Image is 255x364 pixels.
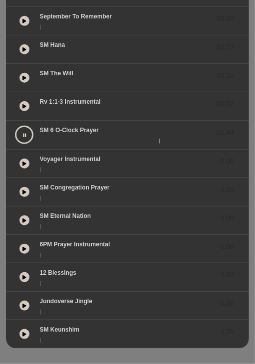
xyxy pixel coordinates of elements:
[40,126,99,135] p: SM 6 o-clock prayer
[221,298,234,309] span: 0.00
[40,69,73,78] p: SM The Will
[40,183,110,192] p: SM Congregation Prayer
[217,13,234,24] span: 00:00
[40,268,76,277] p: 12 Blessings
[40,240,110,249] p: 6PM Prayer Instrumental
[217,42,234,52] span: 03:27
[221,241,234,252] span: 0.00
[217,127,234,138] span: 02:44
[40,155,101,164] p: Voyager Instrumental
[40,12,112,21] p: September to Remember
[221,327,234,337] span: 0.00
[40,297,92,306] p: Jundoverse Jingle
[40,40,65,49] p: SM Hana
[217,99,234,109] span: 02:02
[40,97,101,106] p: Rv 1:1-3 Instrumental
[221,270,234,280] span: 0.00
[221,184,234,195] span: 0.00
[217,70,234,81] span: 03:10
[221,213,234,223] span: 0.00
[221,156,234,167] span: 0.00
[40,211,91,220] p: SM Eternal Nation
[40,325,79,334] p: SM Keunshim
